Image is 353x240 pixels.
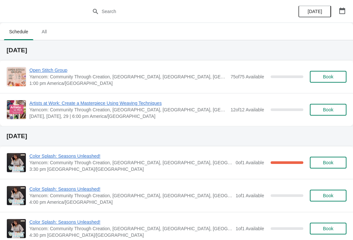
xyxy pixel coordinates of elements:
span: Book [323,107,333,112]
span: Yarncom: Community Through Creation, [GEOGRAPHIC_DATA], [GEOGRAPHIC_DATA], [GEOGRAPHIC_DATA] [29,106,227,113]
img: Open Stitch Group | Yarncom: Community Through Creation, Olive Boulevard, Creve Coeur, MO, USA | ... [7,67,26,86]
span: Yarncom: Community Through Creation, [GEOGRAPHIC_DATA], [GEOGRAPHIC_DATA], [GEOGRAPHIC_DATA] [29,192,232,199]
span: 3:30 pm [GEOGRAPHIC_DATA]/[GEOGRAPHIC_DATA] [29,166,232,172]
span: 75 of 75 Available [230,74,264,79]
img: Color Splash: Seasons Unleashed! | Yarncom: Community Through Creation, Olive Boulevard, Creve Co... [7,153,26,172]
img: Color Splash: Seasons Unleashed! | Yarncom: Community Through Creation, Olive Boulevard, Creve Co... [7,186,26,205]
span: 4:00 pm America/[GEOGRAPHIC_DATA] [29,199,232,205]
img: Color Splash: Seasons Unleashed! | Yarncom: Community Through Creation, Olive Boulevard, Creve Co... [7,219,26,238]
button: Book [310,104,346,116]
button: Book [310,223,346,234]
span: 1 of 1 Available [236,193,264,198]
span: Schedule [4,26,33,38]
span: Yarncom: Community Through Creation, [GEOGRAPHIC_DATA], [GEOGRAPHIC_DATA], [GEOGRAPHIC_DATA] [29,225,232,232]
img: Artists at Work: Create a Masterpiece Using Weaving Techniques | Yarncom: Community Through Creat... [7,100,26,119]
span: Color Splash: Seasons Unleashed! [29,219,232,225]
h2: [DATE] [7,47,346,54]
button: Book [310,190,346,201]
span: Book [323,226,333,231]
span: Open Stitch Group [29,67,227,73]
span: 1:00 pm America/[GEOGRAPHIC_DATA] [29,80,227,87]
span: 4:30 pm [GEOGRAPHIC_DATA]/[GEOGRAPHIC_DATA] [29,232,232,238]
input: Search [101,6,265,17]
span: Book [323,160,333,165]
span: Book [323,74,333,79]
span: All [36,26,52,38]
span: [DATE] [308,9,322,14]
button: Book [310,71,346,83]
span: Color Splash: Seasons Unleashed! [29,153,232,159]
button: Book [310,157,346,168]
span: Color Splash: Seasons Unleashed! [29,186,232,192]
span: Yarncom: Community Through Creation, [GEOGRAPHIC_DATA], [GEOGRAPHIC_DATA], [GEOGRAPHIC_DATA] [29,159,232,166]
h2: [DATE] [7,133,346,139]
span: 1 of 1 Available [236,226,264,231]
button: [DATE] [298,6,331,17]
span: [DATE], [DATE], 29 | 6:00 pm America/[GEOGRAPHIC_DATA] [29,113,227,120]
span: Book [323,193,333,198]
span: Artists at Work: Create a Masterpiece Using Weaving Techniques [29,100,227,106]
span: 0 of 1 Available [236,160,264,165]
span: Yarncom: Community Through Creation, [GEOGRAPHIC_DATA], [GEOGRAPHIC_DATA], [GEOGRAPHIC_DATA] [29,73,227,80]
span: 12 of 12 Available [230,107,264,112]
